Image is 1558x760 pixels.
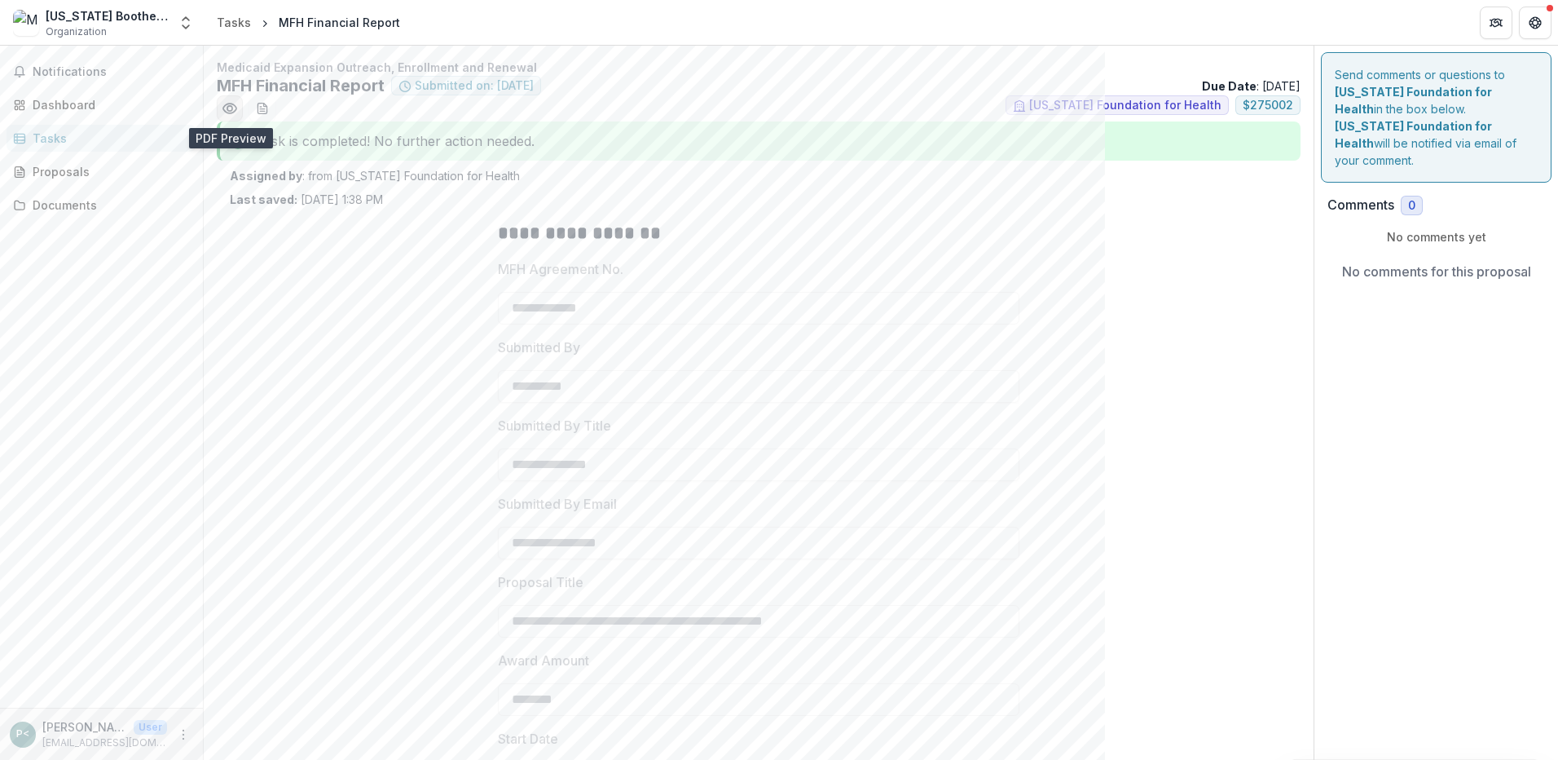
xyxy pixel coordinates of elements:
[217,14,251,31] div: Tasks
[33,163,183,180] div: Proposals
[1327,197,1394,213] h2: Comments
[217,95,243,122] button: Preview 8add493a-e1cc-4ac2-a60e-d4e75d26764d.pdf
[230,169,302,183] strong: Assigned by
[1202,79,1257,93] strong: Due Date
[210,11,407,34] nav: breadcrumb
[279,14,400,31] div: MFH Financial Report
[217,59,1301,76] p: Medicaid Expansion Outreach, Enrollment and Renewal
[1243,99,1293,113] span: $ 275002
[217,76,385,95] h2: MFH Financial Report
[33,130,183,147] div: Tasks
[134,720,167,735] p: User
[42,718,127,736] p: [PERSON_NAME] <[EMAIL_ADDRESS][DOMAIN_NAME]>
[230,192,297,206] strong: Last saved:
[210,11,257,34] a: Tasks
[230,191,383,208] p: [DATE] 1:38 PM
[249,95,275,122] button: download-word-button
[174,725,193,745] button: More
[498,572,583,592] p: Proposal Title
[46,7,168,24] div: [US_STATE] Bootheel Regional Consortium Incorporated
[7,158,196,185] a: Proposals
[230,167,1287,184] p: : from [US_STATE] Foundation for Health
[33,96,183,113] div: Dashboard
[498,729,558,749] p: Start Date
[33,65,190,79] span: Notifications
[498,494,617,514] p: Submitted By Email
[1202,77,1301,95] p: : [DATE]
[33,197,183,214] div: Documents
[1335,119,1492,150] strong: [US_STATE] Foundation for Health
[1480,7,1512,39] button: Partners
[498,651,589,670] p: Award Amount
[7,192,196,219] a: Documents
[42,736,167,750] p: [EMAIL_ADDRESS][DOMAIN_NAME]
[13,10,39,36] img: Missouri Bootheel Regional Consortium Incorporated
[7,91,196,118] a: Dashboard
[415,79,534,93] span: Submitted on: [DATE]
[7,125,196,152] a: Tasks
[217,122,1301,161] div: Task is completed! No further action needed.
[7,59,196,85] button: Notifications
[498,259,623,279] p: MFH Agreement No.
[46,24,107,39] span: Organization
[16,729,29,740] div: Patricia Cope <pcope@mbrcinc.org>
[1408,199,1415,213] span: 0
[1029,99,1221,113] span: [US_STATE] Foundation for Health
[498,416,611,435] p: Submitted By Title
[1342,262,1531,281] p: No comments for this proposal
[1519,7,1551,39] button: Get Help
[174,7,197,39] button: Open entity switcher
[1327,228,1545,245] p: No comments yet
[1321,52,1551,183] div: Send comments or questions to in the box below. will be notified via email of your comment.
[498,338,580,357] p: Submitted By
[1335,85,1492,116] strong: [US_STATE] Foundation for Health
